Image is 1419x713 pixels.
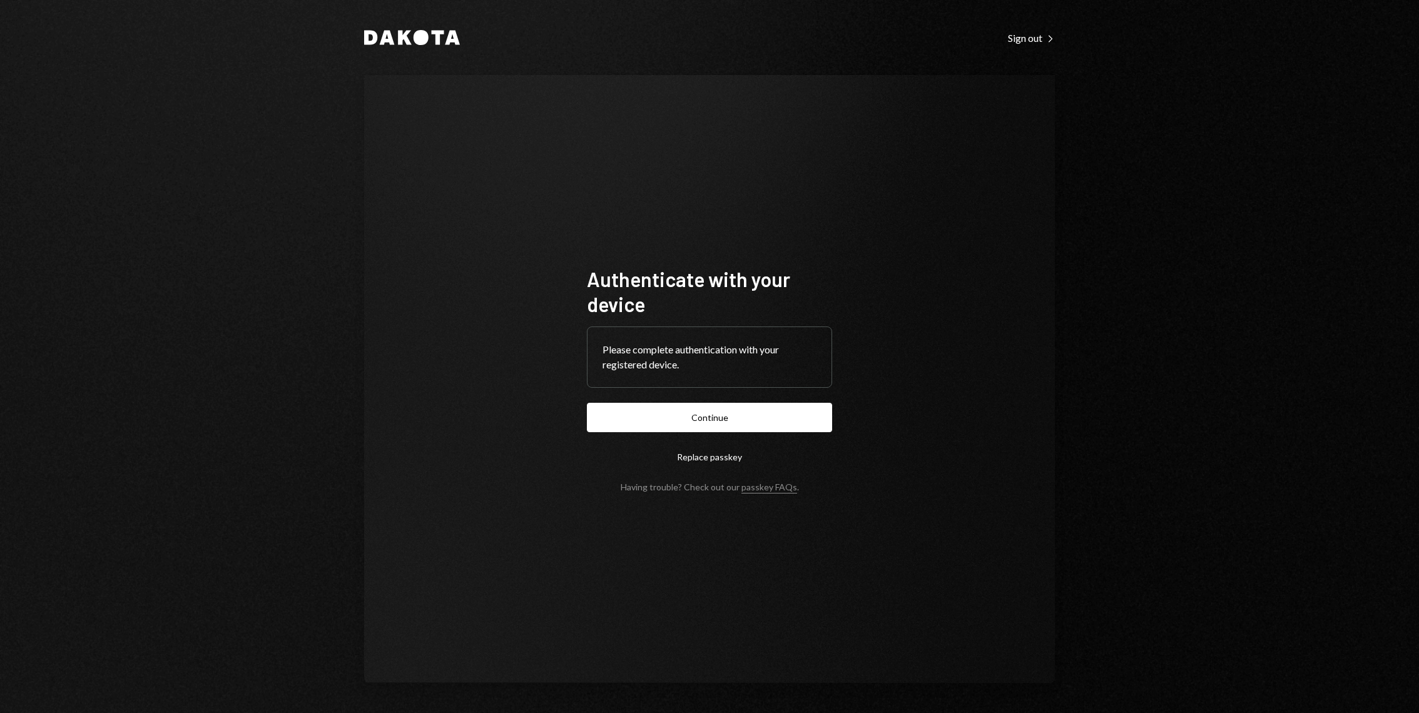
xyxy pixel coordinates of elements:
[1008,31,1055,44] a: Sign out
[621,482,799,492] div: Having trouble? Check out our .
[587,403,832,432] button: Continue
[603,342,816,372] div: Please complete authentication with your registered device.
[587,442,832,472] button: Replace passkey
[587,266,832,316] h1: Authenticate with your device
[741,482,797,493] a: passkey FAQs
[1008,32,1055,44] div: Sign out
